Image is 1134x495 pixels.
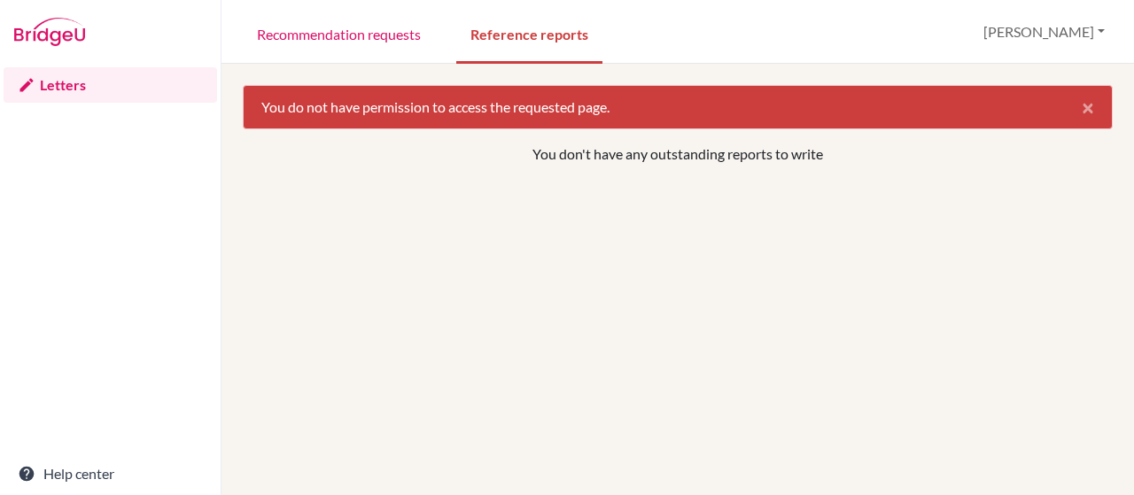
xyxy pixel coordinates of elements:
div: You do not have permission to access the requested page. [243,85,1113,129]
p: You don't have any outstanding reports to write [329,143,1027,165]
a: Letters [4,67,217,103]
span: × [1082,94,1094,120]
img: Bridge-U [14,18,85,46]
a: Reference reports [456,3,602,64]
button: Close [1064,86,1112,128]
a: Help center [4,456,217,491]
button: [PERSON_NAME] [975,15,1113,49]
a: Recommendation requests [243,3,435,64]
